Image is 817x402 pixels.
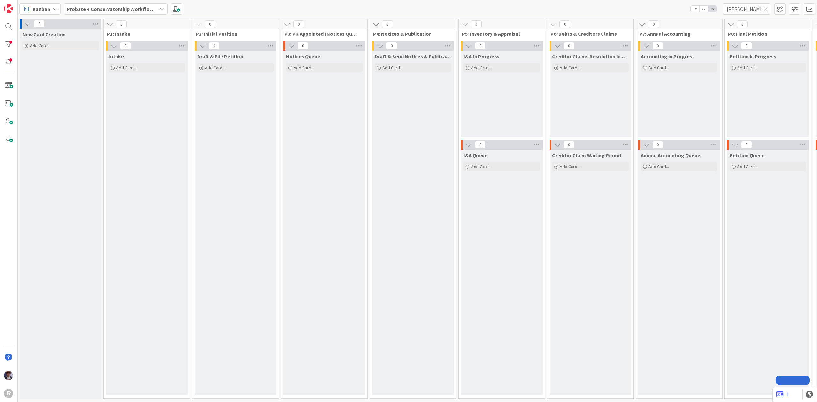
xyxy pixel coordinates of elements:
span: I&A Queue [463,152,488,159]
span: 0 [120,42,131,50]
span: 0 [475,141,486,149]
img: ML [4,371,13,380]
span: Add Card... [294,65,314,71]
span: Annual Accounting Queue [641,152,700,159]
span: P7: Annual Accounting [639,31,714,37]
input: Quick Filter... [723,3,771,15]
span: 0 [293,20,304,28]
span: P8: Final Petition [728,31,803,37]
span: Add Card... [648,65,669,71]
span: Add Card... [471,65,491,71]
span: 0 [297,42,308,50]
span: 0 [209,42,220,50]
span: Petition in Progress [730,53,776,60]
span: P2: Initial Petition [196,31,271,37]
span: P5: Inventory & Appraisal [462,31,537,37]
img: Visit kanbanzone.com [4,4,13,13]
span: 0 [382,20,393,28]
span: P1: Intake [107,31,182,37]
span: Intake [109,53,124,60]
span: Accounting in Progress [641,53,695,60]
div: R [4,389,13,398]
span: 0 [386,42,397,50]
span: 0 [741,42,752,50]
span: 0 [564,141,574,149]
span: Add Card... [205,65,225,71]
span: Add Card... [471,164,491,169]
span: 0 [652,141,663,149]
span: Draft & File Petition [197,53,243,60]
span: Add Card... [737,164,758,169]
b: Probate + Conservatorship Workflow (FL2) [67,6,166,12]
span: Add Card... [30,43,50,48]
span: Notices Queue [286,53,320,60]
span: 0 [564,42,574,50]
span: 0 [34,20,45,28]
span: 0 [205,20,215,28]
span: 0 [471,20,482,28]
span: P4: Notices & Publication [373,31,448,37]
span: Add Card... [116,65,137,71]
span: Draft & Send Notices & Publication [375,53,451,60]
span: 0 [741,141,752,149]
span: 2x [699,6,708,12]
span: I&A In Progress [463,53,499,60]
span: 0 [559,20,570,28]
span: Petition Queue [730,152,765,159]
span: Add Card... [382,65,403,71]
span: P3: PR Appointed (Notices Queue) [284,31,359,37]
span: Creditor Claim Waiting Period [552,152,621,159]
a: 1 [776,391,789,398]
span: Add Card... [648,164,669,169]
span: Creditor Claims Resolution In Progress [552,53,629,60]
span: 0 [737,20,748,28]
span: Add Card... [560,65,580,71]
span: Add Card... [560,164,580,169]
span: Add Card... [737,65,758,71]
span: New Card Creation [22,31,66,38]
span: 1x [691,6,699,12]
span: Kanban [33,5,50,13]
span: 0 [116,20,127,28]
span: 0 [475,42,486,50]
span: 0 [652,42,663,50]
span: 3x [708,6,716,12]
span: 0 [648,20,659,28]
span: P6: Debts & Creditors Claims [551,31,626,37]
